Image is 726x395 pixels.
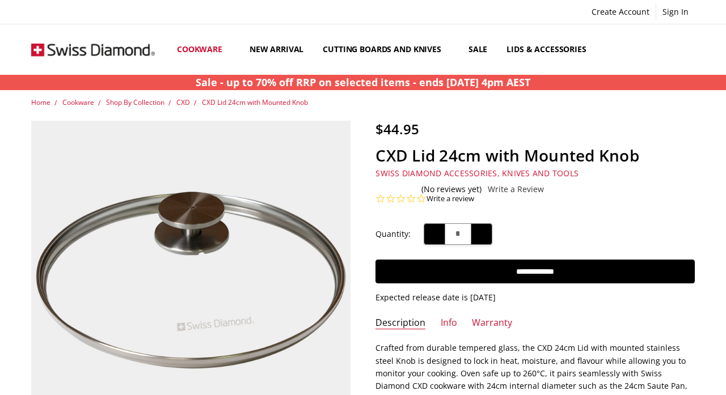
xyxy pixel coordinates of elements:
[459,24,497,75] a: Sale
[472,317,512,330] a: Warranty
[375,228,411,240] label: Quantity:
[313,24,459,75] a: Cutting boards and knives
[497,24,603,75] a: Lids & Accessories
[62,97,94,107] a: Cookware
[31,97,50,107] a: Home
[375,291,695,304] p: Expected release date is [DATE]
[488,185,544,194] a: Write a Review
[375,146,695,165] h1: CXD Lid 24cm with Mounted Knob
[604,24,673,75] a: Top Sellers
[202,97,308,107] a: CXD Lid 24cm with Mounted Knob
[31,25,155,74] img: Free Shipping On Every Order
[106,97,164,107] a: Shop By Collection
[421,185,482,194] span: (No reviews yet)
[375,317,425,330] a: Description
[176,97,190,107] a: CXD
[375,120,419,138] span: $44.95
[375,168,579,179] a: Swiss Diamond Accessories, Knives and Tools
[427,194,474,204] a: Write a review
[585,4,656,20] a: Create Account
[196,75,530,89] strong: Sale - up to 70% off RRP on selected items - ends [DATE] 4pm AEST
[167,24,240,75] a: Cookware
[656,4,695,20] a: Sign In
[240,24,313,75] a: New arrival
[441,317,457,330] a: Info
